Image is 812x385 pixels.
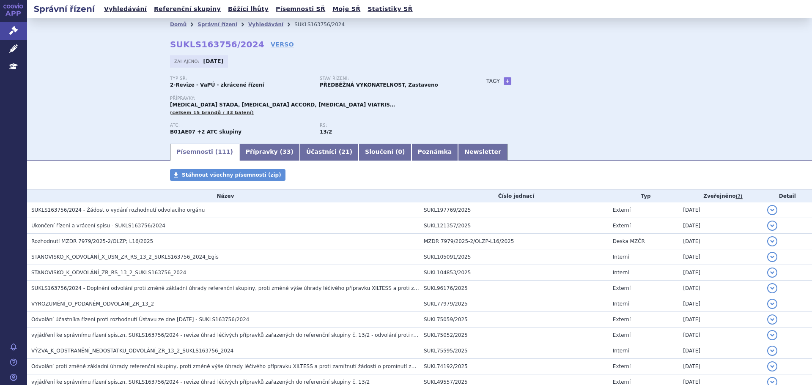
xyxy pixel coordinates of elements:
[486,76,500,86] h3: Tagy
[420,281,609,296] td: SUKL96176/2025
[613,332,631,338] span: Externí
[679,218,763,234] td: [DATE]
[420,328,609,343] td: SUKL75052/2025
[767,252,777,262] button: detail
[767,268,777,278] button: detail
[320,82,438,88] strong: PŘEDBĚŽNÁ VYKONATELNOST, Zastaveno
[767,236,777,246] button: detail
[420,202,609,218] td: SUKL197769/2025
[170,39,264,49] strong: SUKLS163756/2024
[609,190,679,202] th: Typ
[420,296,609,312] td: SUKL77979/2025
[613,254,629,260] span: Interní
[248,22,283,27] a: Vyhledávání
[767,346,777,356] button: detail
[679,359,763,374] td: [DATE]
[613,285,631,291] span: Externí
[31,207,205,213] span: SUKLS163756/2024 - Žádost o vydání rozhodnutí odvolacího orgánu
[679,296,763,312] td: [DATE]
[27,190,420,202] th: Název
[420,234,609,249] td: MZDR 7979/2025-2/OLZP-L16/2025
[613,348,629,354] span: Interní
[411,144,458,161] a: Poznámka
[170,76,311,81] p: Typ SŘ:
[365,3,415,15] a: Statistiky SŘ
[170,144,239,161] a: Písemnosti (111)
[679,281,763,296] td: [DATE]
[170,169,285,181] a: Stáhnout všechny písemnosti (zip)
[767,221,777,231] button: detail
[31,363,502,369] span: Odvolání proti změně základní úhrady referenční skupiny, proti změně výše úhrady léčivého příprav...
[767,314,777,325] button: detail
[320,129,332,135] strong: léčiva k terapii nebo k profylaxi tromboembolických onemocnění, přímé inhibitory faktoru Xa a tro...
[679,234,763,249] td: [DATE]
[398,148,402,155] span: 0
[679,202,763,218] td: [DATE]
[613,317,631,322] span: Externí
[31,379,370,385] span: vyjádření ke správnímu řízení spis.zn. SUKLS163756/2024 - revize úhrad léčivých přípravků zařazen...
[31,270,186,276] span: STANOVISKO_K_ODVOLÁNÍ_ZR_RS_13_2_SUKLS163756_2024
[31,238,153,244] span: Rozhodnutí MZDR 7979/2025-2/OLZP; L16/2025
[170,96,469,101] p: Přípravky:
[170,129,195,135] strong: DABIGATRAN-ETEXILÁT
[225,3,271,15] a: Běžící lhůty
[31,348,233,354] span: VÝZVA_K_ODSTRANĚNÍ_NEDOSTATKU_ODVOLÁNÍ_ZR_13_2_SUKLS163756_2024
[679,328,763,343] td: [DATE]
[767,205,777,215] button: detail
[273,3,328,15] a: Písemnosti SŘ
[613,207,631,213] span: Externí
[320,123,461,128] p: RS:
[613,238,645,244] span: Deska MZČR
[31,254,219,260] span: STANOVISKO_K_ODVOLÁNÍ_X_USN_ZR_RS_13_2_SUKLS163756_2024_Egis
[341,148,349,155] span: 21
[504,77,511,85] a: +
[613,379,631,385] span: Externí
[182,172,281,178] span: Stáhnout všechny písemnosti (zip)
[174,58,201,65] span: Zahájeno:
[320,76,461,81] p: Stav řízení:
[420,343,609,359] td: SUKL75595/2025
[767,330,777,340] button: detail
[218,148,230,155] span: 111
[170,110,254,115] span: (celkem 15 brandů / 33 balení)
[679,343,763,359] td: [DATE]
[613,301,629,307] span: Interní
[170,82,264,88] strong: 2-Revize - VaPÚ - zkrácené řízení
[271,40,294,49] a: VERSO
[420,312,609,328] td: SUKL75059/2025
[31,285,529,291] span: SUKLS163756/2024 - Doplnění odvolání proti změně základní úhrady referenční skupiny, proti změně ...
[736,194,743,199] abbr: (?)
[763,190,812,202] th: Detail
[197,129,241,135] strong: +2 ATC skupiny
[613,363,631,369] span: Externí
[31,223,165,229] span: Ukončení řízení a vrácení spisu - SUKLS163756/2024
[420,359,609,374] td: SUKL74192/2025
[300,144,359,161] a: Účastníci (21)
[679,265,763,281] td: [DATE]
[170,102,395,108] span: [MEDICAL_DATA] STADA, [MEDICAL_DATA] ACCORD, [MEDICAL_DATA] VIATRIS…
[613,223,631,229] span: Externí
[101,3,149,15] a: Vyhledávání
[613,270,629,276] span: Interní
[198,22,237,27] a: Správní řízení
[330,3,363,15] a: Moje SŘ
[767,283,777,293] button: detail
[170,123,311,128] p: ATC:
[420,265,609,281] td: SUKL104853/2025
[679,190,763,202] th: Zveřejněno
[203,58,224,64] strong: [DATE]
[27,3,101,15] h2: Správní řízení
[359,144,411,161] a: Sloučení (0)
[679,312,763,328] td: [DATE]
[679,249,763,265] td: [DATE]
[767,361,777,371] button: detail
[31,317,249,322] span: Odvolání účastníka řízení proti rozhodnutí Ústavu ze dne 7. února 2025 - SUKLS163756/2024
[151,3,223,15] a: Referenční skupiny
[239,144,300,161] a: Přípravky (33)
[294,18,356,31] li: SUKLS163756/2024
[31,332,439,338] span: vyjádření ke správnímu řízení spis.zn. SUKLS163756/2024 - revize úhrad léčivých přípravků zařazen...
[420,249,609,265] td: SUKL105091/2025
[170,22,187,27] a: Domů
[31,301,154,307] span: VYROZUMĚNÍ_O_PODANÉM_ODVOLÁNÍ_ZR_13_2
[767,299,777,309] button: detail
